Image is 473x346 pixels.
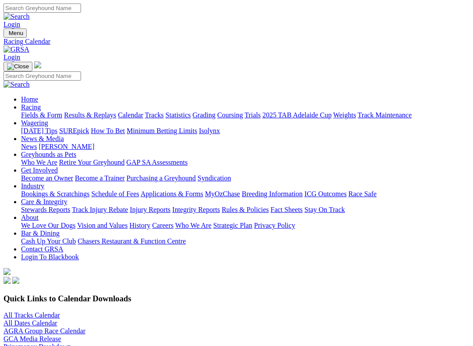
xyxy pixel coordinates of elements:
[21,159,57,166] a: Who We Are
[4,277,11,284] img: facebook.svg
[21,206,469,214] div: Care & Integrity
[21,135,64,142] a: News & Media
[21,143,37,150] a: News
[4,21,20,28] a: Login
[198,174,231,182] a: Syndication
[4,327,85,335] a: AGRA Group Race Calendar
[358,111,412,119] a: Track Maintenance
[72,206,128,213] a: Track Injury Rebate
[39,143,94,150] a: [PERSON_NAME]
[304,206,345,213] a: Stay On Track
[193,111,215,119] a: Grading
[78,237,186,245] a: Chasers Restaurant & Function Centre
[21,159,469,166] div: Greyhounds as Pets
[254,222,295,229] a: Privacy Policy
[21,127,469,135] div: Wagering
[4,46,29,53] img: GRSA
[217,111,243,119] a: Coursing
[21,103,41,111] a: Racing
[4,38,469,46] a: Racing Calendar
[34,61,41,68] img: logo-grsa-white.png
[141,190,203,198] a: Applications & Forms
[4,335,61,342] a: GCA Media Release
[21,127,57,134] a: [DATE] Tips
[21,143,469,151] div: News & Media
[21,206,70,213] a: Stewards Reports
[9,30,23,36] span: Menu
[4,311,60,319] a: All Tracks Calendar
[21,111,62,119] a: Fields & Form
[4,53,20,61] a: Login
[21,229,60,237] a: Bar & Dining
[91,127,125,134] a: How To Bet
[21,182,44,190] a: Industry
[21,214,39,221] a: About
[127,159,188,166] a: GAP SA Assessments
[175,222,212,229] a: Who We Are
[166,111,191,119] a: Statistics
[21,166,58,174] a: Get Involved
[21,119,48,127] a: Wagering
[77,222,127,229] a: Vision and Values
[7,63,29,70] img: Close
[271,206,303,213] a: Fact Sheets
[4,268,11,275] img: logo-grsa-white.png
[21,222,469,229] div: About
[4,81,30,88] img: Search
[64,111,116,119] a: Results & Replays
[21,174,73,182] a: Become an Owner
[21,198,67,205] a: Care & Integrity
[59,127,89,134] a: SUREpick
[213,222,252,229] a: Strategic Plan
[4,13,30,21] img: Search
[21,190,89,198] a: Bookings & Scratchings
[348,190,376,198] a: Race Safe
[21,237,76,245] a: Cash Up Your Club
[91,190,139,198] a: Schedule of Fees
[21,174,469,182] div: Get Involved
[21,245,63,253] a: Contact GRSA
[222,206,269,213] a: Rules & Policies
[4,71,81,81] input: Search
[304,190,346,198] a: ICG Outcomes
[21,237,469,245] div: Bar & Dining
[59,159,125,166] a: Retire Your Greyhound
[152,222,173,229] a: Careers
[21,95,38,103] a: Home
[21,111,469,119] div: Racing
[199,127,220,134] a: Isolynx
[4,62,32,71] button: Toggle navigation
[205,190,240,198] a: MyOzChase
[172,206,220,213] a: Integrity Reports
[262,111,332,119] a: 2025 TAB Adelaide Cup
[244,111,261,119] a: Trials
[21,151,76,158] a: Greyhounds as Pets
[127,174,196,182] a: Purchasing a Greyhound
[75,174,125,182] a: Become a Trainer
[21,253,79,261] a: Login To Blackbook
[130,206,170,213] a: Injury Reports
[4,294,469,304] h3: Quick Links to Calendar Downloads
[333,111,356,119] a: Weights
[145,111,164,119] a: Tracks
[129,222,150,229] a: History
[4,28,27,38] button: Toggle navigation
[127,127,197,134] a: Minimum Betting Limits
[4,319,57,327] a: All Dates Calendar
[4,4,81,13] input: Search
[21,190,469,198] div: Industry
[118,111,143,119] a: Calendar
[242,190,303,198] a: Breeding Information
[21,222,75,229] a: We Love Our Dogs
[12,277,19,284] img: twitter.svg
